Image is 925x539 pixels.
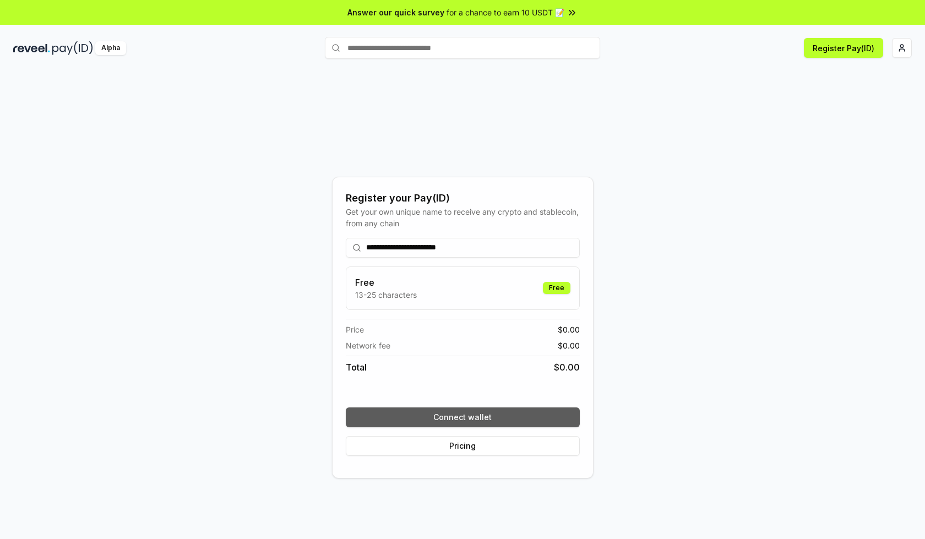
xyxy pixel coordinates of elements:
div: Get your own unique name to receive any crypto and stablecoin, from any chain [346,206,580,229]
p: 13-25 characters [355,289,417,301]
span: Answer our quick survey [347,7,444,18]
h3: Free [355,276,417,289]
span: Network fee [346,340,390,351]
button: Register Pay(ID) [804,38,883,58]
button: Connect wallet [346,407,580,427]
div: Alpha [95,41,126,55]
span: $ 0.00 [554,361,580,374]
span: $ 0.00 [558,324,580,335]
div: Register your Pay(ID) [346,190,580,206]
img: reveel_dark [13,41,50,55]
span: Price [346,324,364,335]
button: Pricing [346,436,580,456]
span: $ 0.00 [558,340,580,351]
span: Total [346,361,367,374]
img: pay_id [52,41,93,55]
div: Free [543,282,570,294]
span: for a chance to earn 10 USDT 📝 [447,7,564,18]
